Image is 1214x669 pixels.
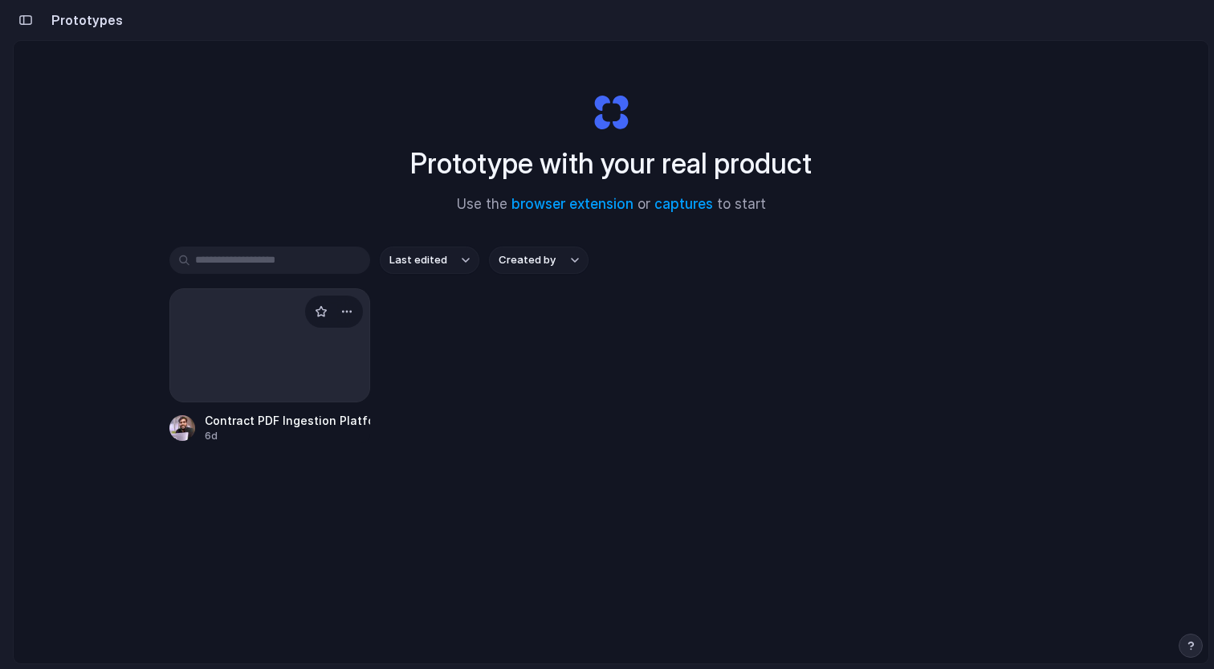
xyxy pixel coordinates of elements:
[389,252,447,268] span: Last edited
[457,194,766,215] span: Use the or to start
[489,247,589,274] button: Created by
[654,196,713,212] a: captures
[169,288,370,443] a: Contract PDF Ingestion Platform6d
[380,247,479,274] button: Last edited
[205,412,370,429] div: Contract PDF Ingestion Platform
[205,429,370,443] div: 6d
[45,10,123,30] h2: Prototypes
[410,142,812,185] h1: Prototype with your real product
[511,196,633,212] a: browser extension
[499,252,556,268] span: Created by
